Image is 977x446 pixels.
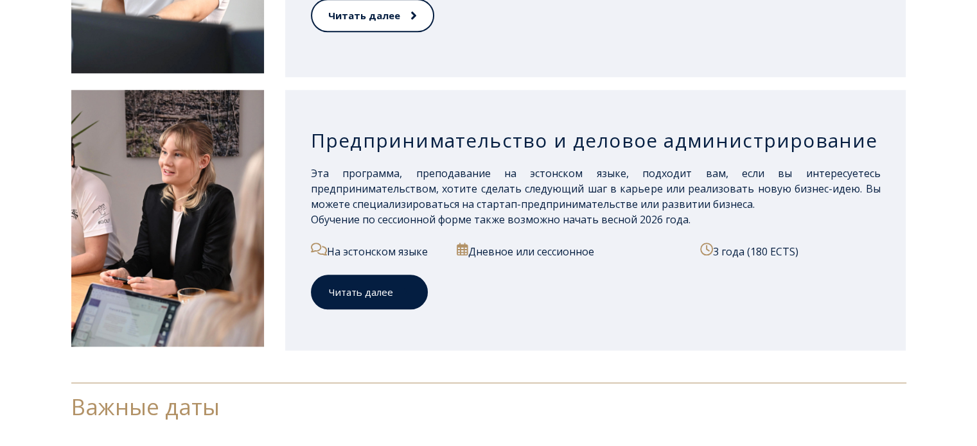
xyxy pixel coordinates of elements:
font: Читать далее [328,9,400,22]
a: Читать далее [311,275,428,310]
font: На эстонском языке [327,244,428,259]
font: Обучение по сессионной форме также возможно начать весной 2026 года. [311,212,691,227]
font: Дневное или сессионное [468,244,594,259]
font: 3 года (180 ECTS) [713,244,798,259]
font: Читать далее [329,286,393,298]
font: Предпринимательство и деловое администрирование [311,127,877,153]
img: Предпринимательство и деловое администрирование [71,90,264,347]
font: Эта программа, преподавание на эстонском языке, подходит вам, если вы интересуетесь предпринимате... [311,166,881,211]
font: Важные даты [71,391,220,422]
